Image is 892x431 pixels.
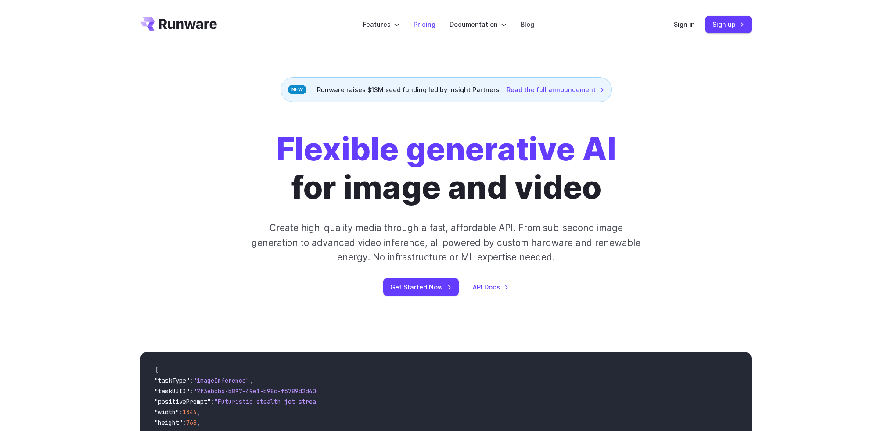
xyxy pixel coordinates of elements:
[276,130,616,168] strong: Flexible generative AI
[197,419,200,427] span: ,
[197,408,200,416] span: ,
[183,419,186,427] span: :
[193,387,327,395] span: "7f3ebcb6-b897-49e1-b98c-f5789d2d40d7"
[251,221,642,264] p: Create high-quality media through a fast, affordable API. From sub-second image generation to adv...
[281,77,612,102] div: Runware raises $13M seed funding led by Insight Partners
[674,19,695,29] a: Sign in
[155,377,190,385] span: "taskType"
[363,19,399,29] label: Features
[249,377,253,385] span: ,
[450,19,507,29] label: Documentation
[183,408,197,416] span: 1344
[383,278,459,296] a: Get Started Now
[190,377,193,385] span: :
[193,377,249,385] span: "imageInference"
[155,419,183,427] span: "height"
[155,408,179,416] span: "width"
[155,398,211,406] span: "positivePrompt"
[155,366,158,374] span: {
[211,398,214,406] span: :
[190,387,193,395] span: :
[414,19,435,29] a: Pricing
[276,130,616,207] h1: for image and video
[507,85,604,95] a: Read the full announcement
[473,282,509,292] a: API Docs
[140,17,217,31] a: Go to /
[521,19,534,29] a: Blog
[179,408,183,416] span: :
[155,387,190,395] span: "taskUUID"
[705,16,752,33] a: Sign up
[214,398,534,406] span: "Futuristic stealth jet streaking through a neon-lit cityscape with glowing purple exhaust"
[186,419,197,427] span: 768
